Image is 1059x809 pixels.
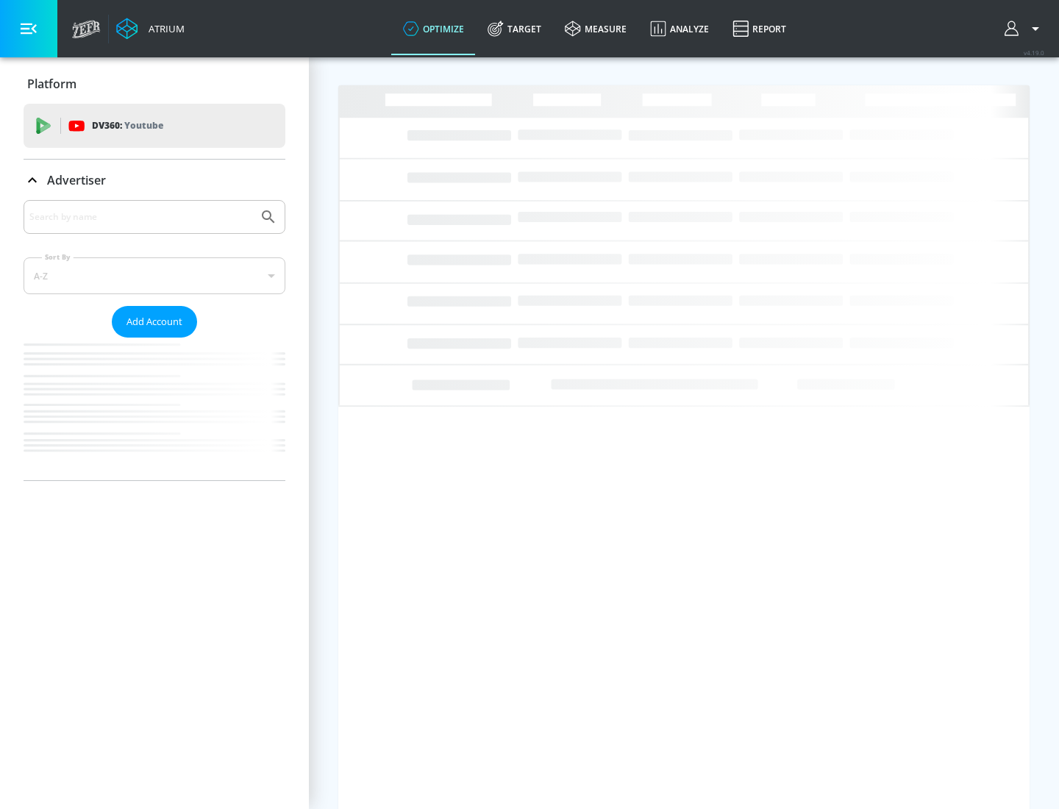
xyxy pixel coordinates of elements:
div: DV360: Youtube [24,104,285,148]
nav: list of Advertiser [24,338,285,480]
p: DV360: [92,118,163,134]
div: Advertiser [24,200,285,480]
button: Add Account [112,306,197,338]
p: Advertiser [47,172,106,188]
a: Analyze [638,2,721,55]
label: Sort By [42,252,74,262]
a: measure [553,2,638,55]
a: Report [721,2,798,55]
a: Target [476,2,553,55]
span: Add Account [126,313,182,330]
a: Atrium [116,18,185,40]
span: v 4.19.0 [1024,49,1044,57]
p: Youtube [124,118,163,133]
input: Search by name [29,207,252,227]
div: A-Z [24,257,285,294]
div: Platform [24,63,285,104]
div: Advertiser [24,160,285,201]
p: Platform [27,76,76,92]
div: Atrium [143,22,185,35]
a: optimize [391,2,476,55]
